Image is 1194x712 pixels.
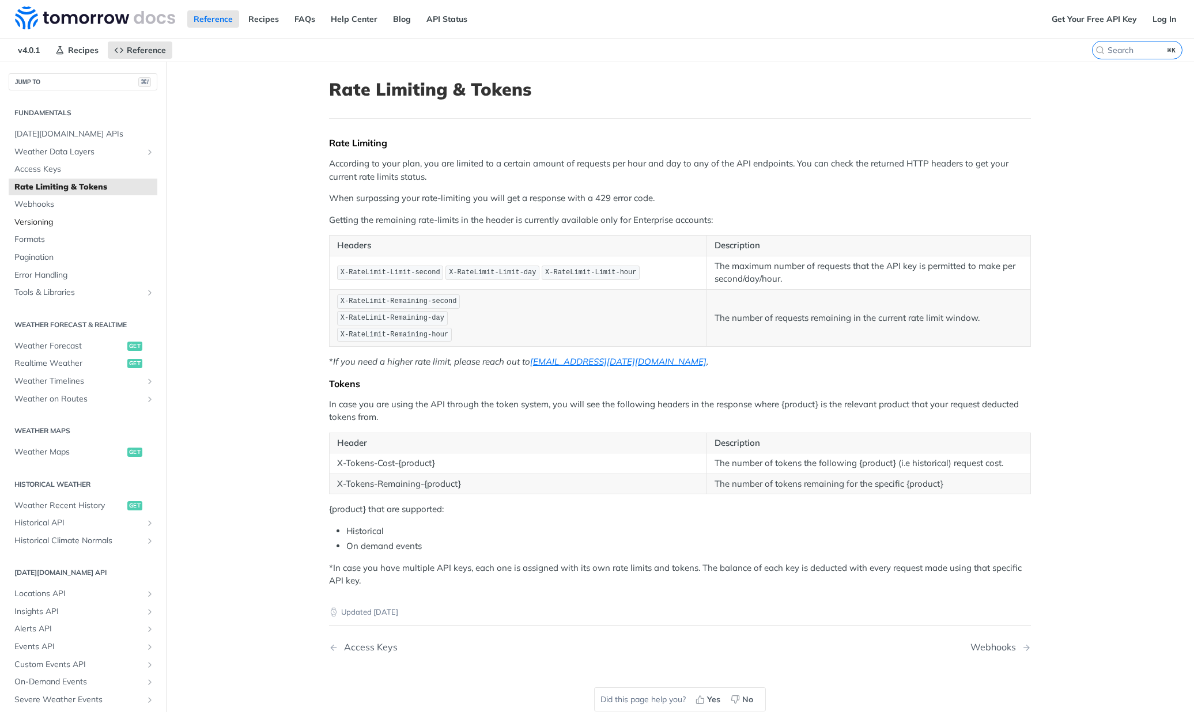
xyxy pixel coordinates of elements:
[9,656,157,673] a: Custom Events APIShow subpages for Custom Events API
[9,214,157,231] a: Versioning
[338,642,398,653] div: Access Keys
[187,10,239,28] a: Reference
[9,444,157,461] a: Weather Mapsget
[742,694,753,706] span: No
[145,660,154,669] button: Show subpages for Custom Events API
[145,677,154,687] button: Show subpages for On-Demand Events
[9,179,157,196] a: Rate Limiting & Tokens
[530,356,706,367] a: [EMAIL_ADDRESS][DATE][DOMAIN_NAME]
[9,231,157,248] a: Formats
[9,320,157,330] h2: Weather Forecast & realtime
[9,284,157,301] a: Tools & LibrariesShow subpages for Tools & Libraries
[14,234,154,245] span: Formats
[330,474,707,494] td: X-Tokens-Remaining-{product}
[14,623,142,635] span: Alerts API
[14,252,154,263] span: Pagination
[14,217,154,228] span: Versioning
[346,540,1031,553] li: On demand events
[9,126,157,143] a: [DATE][DOMAIN_NAME] APIs
[330,433,707,453] th: Header
[707,694,720,706] span: Yes
[420,10,474,28] a: API Status
[145,607,154,616] button: Show subpages for Insights API
[329,79,1031,100] h1: Rate Limiting & Tokens
[14,181,154,193] span: Rate Limiting & Tokens
[9,514,157,532] a: Historical APIShow subpages for Historical API
[707,453,1031,474] td: The number of tokens the following {product} (i.e historical) request cost.
[341,314,444,322] span: X-RateLimit-Remaining-day
[145,624,154,634] button: Show subpages for Alerts API
[329,562,1031,588] p: *In case you have multiple API keys, each one is assigned with its own rate limits and tokens. Th...
[9,338,157,355] a: Weather Forecastget
[9,479,157,490] h2: Historical Weather
[727,691,760,708] button: No
[449,268,536,277] span: X-RateLimit-Limit-day
[1146,10,1182,28] a: Log In
[715,260,1023,286] p: The maximum number of requests that the API key is permitted to make per second/day/hour.
[145,395,154,404] button: Show subpages for Weather on Routes
[9,532,157,550] a: Historical Climate NormalsShow subpages for Historical Climate Normals
[329,398,1031,424] p: In case you are using the API through the token system, you will see the following headers in the...
[330,453,707,474] td: X-Tokens-Cost-{product}
[329,378,1031,389] div: Tokens
[14,606,142,618] span: Insights API
[14,270,154,281] span: Error Handling
[14,446,124,458] span: Weather Maps
[594,687,766,711] div: Did this page help you?
[329,157,1031,183] p: According to your plan, you are limited to a certain amount of requests per hour and day to any o...
[707,474,1031,494] td: The number of tokens remaining for the specific {product}
[49,41,105,59] a: Recipes
[145,518,154,528] button: Show subpages for Historical API
[145,147,154,157] button: Show subpages for Weather Data Layers
[329,214,1031,227] p: Getting the remaining rate-limits in the header is currently available only for Enterprise accounts:
[127,45,166,55] span: Reference
[127,501,142,510] span: get
[329,503,1031,516] p: {product} that are supported:
[341,331,448,339] span: X-RateLimit-Remaining-hour
[14,676,142,688] span: On-Demand Events
[329,630,1031,664] nav: Pagination Controls
[9,355,157,372] a: Realtime Weatherget
[14,128,154,140] span: [DATE][DOMAIN_NAME] APIs
[9,673,157,691] a: On-Demand EventsShow subpages for On-Demand Events
[9,620,157,638] a: Alerts APIShow subpages for Alerts API
[145,695,154,705] button: Show subpages for Severe Weather Events
[341,297,457,305] span: X-RateLimit-Remaining-second
[14,287,142,298] span: Tools & Libraries
[9,143,157,161] a: Weather Data LayersShow subpages for Weather Data Layers
[9,267,157,284] a: Error Handling
[9,249,157,266] a: Pagination
[9,497,157,514] a: Weather Recent Historyget
[145,377,154,386] button: Show subpages for Weather Timelines
[970,642,1022,653] div: Webhooks
[145,288,154,297] button: Show subpages for Tools & Libraries
[970,642,1031,653] a: Next Page: Webhooks
[9,373,157,390] a: Weather TimelinesShow subpages for Weather Timelines
[9,638,157,656] a: Events APIShow subpages for Events API
[14,694,142,706] span: Severe Weather Events
[346,525,1031,538] li: Historical
[329,642,630,653] a: Previous Page: Access Keys
[242,10,285,28] a: Recipes
[108,41,172,59] a: Reference
[1165,44,1179,56] kbd: ⌘K
[127,448,142,457] span: get
[145,589,154,599] button: Show subpages for Locations API
[14,376,142,387] span: Weather Timelines
[138,77,151,87] span: ⌘/
[14,340,124,352] span: Weather Forecast
[9,585,157,603] a: Locations APIShow subpages for Locations API
[715,239,1023,252] p: Description
[341,268,440,277] span: X-RateLimit-Limit-second
[1045,10,1143,28] a: Get Your Free API Key
[9,567,157,578] h2: [DATE][DOMAIN_NAME] API
[9,603,157,620] a: Insights APIShow subpages for Insights API
[12,41,46,59] span: v4.0.1
[145,536,154,546] button: Show subpages for Historical Climate Normals
[707,433,1031,453] th: Description
[9,73,157,90] button: JUMP TO⌘/
[329,137,1031,149] div: Rate Limiting
[9,161,157,178] a: Access Keys
[127,359,142,368] span: get
[329,607,1031,618] p: Updated [DATE]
